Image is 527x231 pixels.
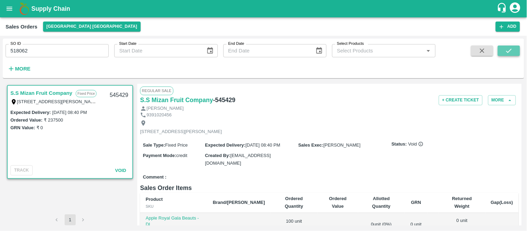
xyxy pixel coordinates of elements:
[143,174,166,181] label: Comment :
[147,105,184,112] p: [PERSON_NAME]
[119,41,137,47] label: Start Date
[452,196,472,209] b: Returned Weight
[444,224,479,230] div: 0 Kg
[488,95,516,105] button: More
[140,129,222,135] p: [STREET_ADDRESS][PERSON_NAME]
[496,22,520,32] button: Add
[140,86,173,95] span: Regular Sale
[147,112,172,118] p: 9391020456
[114,44,201,57] input: Start Date
[205,153,271,166] span: [EMAIL_ADDRESS][DOMAIN_NAME]
[497,2,509,15] div: customer-support
[334,46,422,55] input: Select Products
[6,63,32,75] button: More
[43,22,141,32] button: Select DC
[246,142,280,148] span: [DATE] 08:40 PM
[337,41,364,47] label: Select Products
[106,87,132,104] div: 545429
[140,183,519,193] h6: Sales Order Items
[15,66,31,72] strong: More
[408,141,423,148] span: Void
[213,95,235,105] h6: - 545429
[276,225,312,231] div: 1800 kgs (18kg/unit)
[411,200,421,205] b: GRN
[6,44,109,57] input: Enter SO ID
[10,41,21,47] label: SO ID
[44,117,63,123] label: ₹ 237500
[298,142,323,148] label: Sales Exec :
[146,197,163,202] b: Product
[115,168,126,173] span: Void
[491,200,513,205] b: Gap(Loss)
[1,1,17,17] button: open drawer
[146,215,201,228] p: Apple Royal Gala Beauts - DI
[372,196,390,209] b: Allotted Quantity
[31,5,70,12] b: Supply Chain
[424,46,433,55] button: Open
[392,141,407,148] label: Status:
[313,44,326,57] button: Choose date
[223,44,310,57] input: End Date
[17,2,31,16] img: logo
[439,95,483,105] button: + Create Ticket
[10,125,35,130] label: GRN Value:
[36,125,43,130] label: ₹ 0
[50,214,90,225] nav: pagination navigation
[10,110,51,115] label: Expected Delivery :
[176,153,187,158] span: credit
[285,196,303,209] b: Ordered Quantity
[205,153,230,158] label: Created By :
[213,200,265,205] b: Brand/[PERSON_NAME]
[323,142,361,148] span: [PERSON_NAME]
[52,110,87,115] label: [DATE] 08:40 PM
[140,95,213,105] a: S.S Mizan Fruit Company
[6,22,38,31] div: Sales Orders
[165,142,188,148] span: Fixed Price
[10,89,72,98] a: S.S Mizan Fruit Company
[329,196,347,209] b: Ordered Value
[143,153,176,158] label: Payment Mode :
[31,4,497,14] a: Supply Chain
[143,142,165,148] label: Sale Type :
[146,203,201,209] div: SKU
[76,90,97,97] p: Fixed Price
[17,99,99,104] label: [STREET_ADDRESS][PERSON_NAME]
[65,214,76,225] button: page 1
[10,117,42,123] label: Ordered Value:
[204,44,217,57] button: Choose date
[228,41,244,47] label: End Date
[205,142,245,148] label: Expected Delivery :
[509,1,521,16] div: account of current user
